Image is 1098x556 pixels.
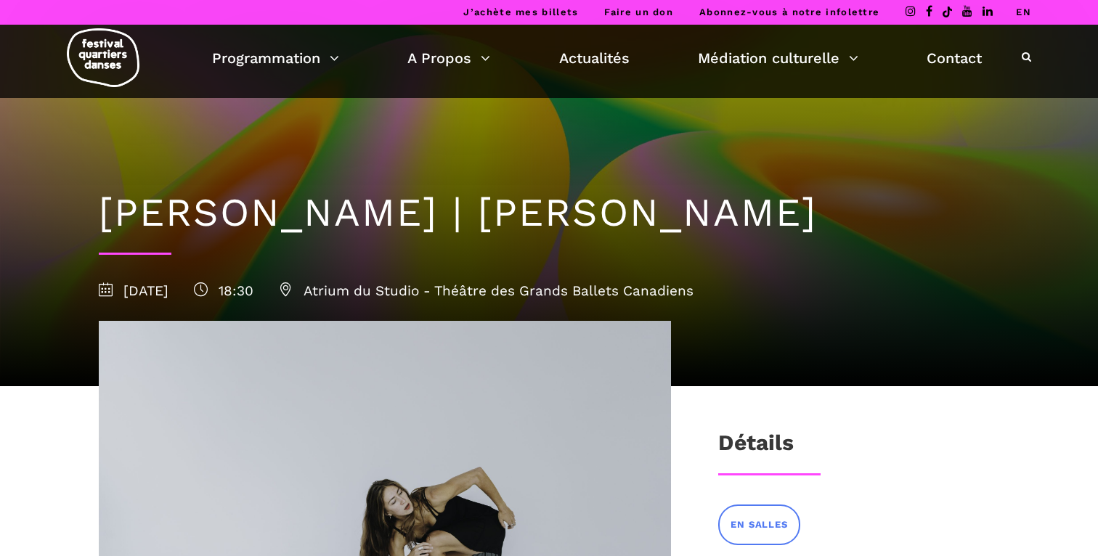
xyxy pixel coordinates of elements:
span: En salles [731,518,787,533]
img: logo-fqd-med [67,28,139,87]
a: En salles [718,504,800,544]
h1: [PERSON_NAME] | [PERSON_NAME] [99,189,999,237]
a: Abonnez-vous à notre infolettre [699,7,879,17]
a: Actualités [559,46,630,70]
span: [DATE] [99,282,168,299]
a: Contact [927,46,982,70]
span: Atrium du Studio - Théâtre des Grands Ballets Canadiens [279,282,694,299]
a: EN [1016,7,1031,17]
a: J’achète mes billets [463,7,578,17]
a: A Propos [407,46,490,70]
span: 18:30 [194,282,253,299]
h3: Détails [718,430,794,466]
a: Faire un don [604,7,673,17]
a: Programmation [212,46,339,70]
a: Médiation culturelle [698,46,858,70]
